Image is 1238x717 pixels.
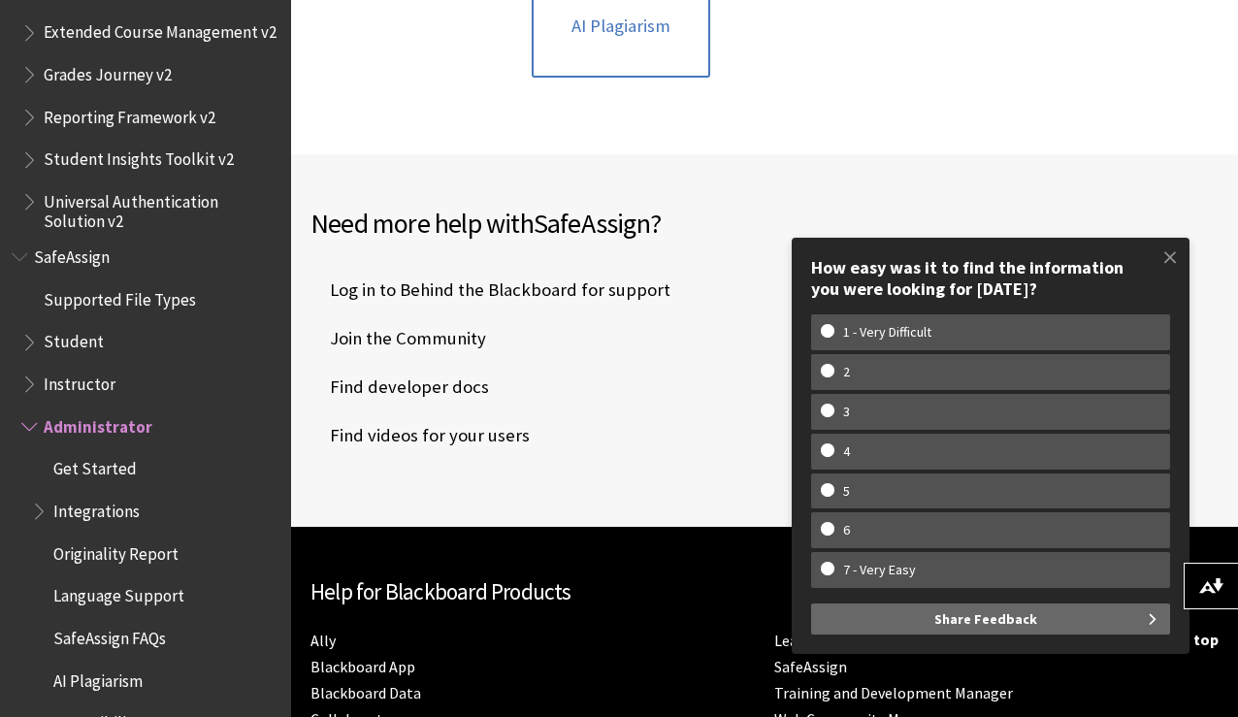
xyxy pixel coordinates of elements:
w-span: 3 [821,404,872,420]
span: SafeAssign [534,206,650,241]
span: Log in to Behind the Blackboard for support [310,276,670,305]
span: Join the Community [310,324,486,353]
a: Blackboard Data [310,683,421,703]
span: Student Insights Toolkit v2 [44,144,234,170]
span: Student [44,326,104,352]
span: Grades Journey v2 [44,58,172,84]
span: Instructor [44,368,115,394]
span: Get Started [53,453,137,479]
span: SafeAssign [34,241,110,267]
span: Find developer docs [310,373,489,402]
w-span: 6 [821,522,872,538]
span: AI Plagiarism [53,665,143,691]
span: Language Support [53,580,184,606]
span: Share Feedback [934,603,1037,635]
w-span: 5 [821,483,872,500]
a: Log in to Behind the Blackboard for support [310,276,674,305]
a: Find videos for your users [310,421,534,450]
div: How easy was it to find the information you were looking for [DATE]? [811,257,1170,299]
a: SafeAssign [774,657,847,677]
span: Find videos for your users [310,421,530,450]
h2: Help for Blackboard Products [310,575,1219,609]
w-span: 4 [821,443,872,460]
span: Extended Course Management v2 [44,16,277,43]
button: Share Feedback [811,603,1170,635]
span: Originality Report [53,538,179,564]
a: Join the Community [310,324,490,353]
a: Training and Development Manager [774,683,1013,703]
span: Supported File Types [44,283,196,310]
w-span: 7 - Very Easy [821,562,938,578]
span: Administrator [44,410,152,437]
a: Learn [774,631,812,651]
span: Integrations [53,495,140,521]
span: SafeAssign FAQs [53,622,166,648]
w-span: 2 [821,364,872,380]
w-span: 1 - Very Difficult [821,324,954,341]
a: Blackboard App [310,657,415,677]
h2: Need more help with ? [310,203,1219,244]
span: Reporting Framework v2 [44,101,215,127]
a: Find developer docs [310,373,493,402]
a: Ally [310,631,336,651]
span: Universal Authentication Solution v2 [44,185,277,231]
